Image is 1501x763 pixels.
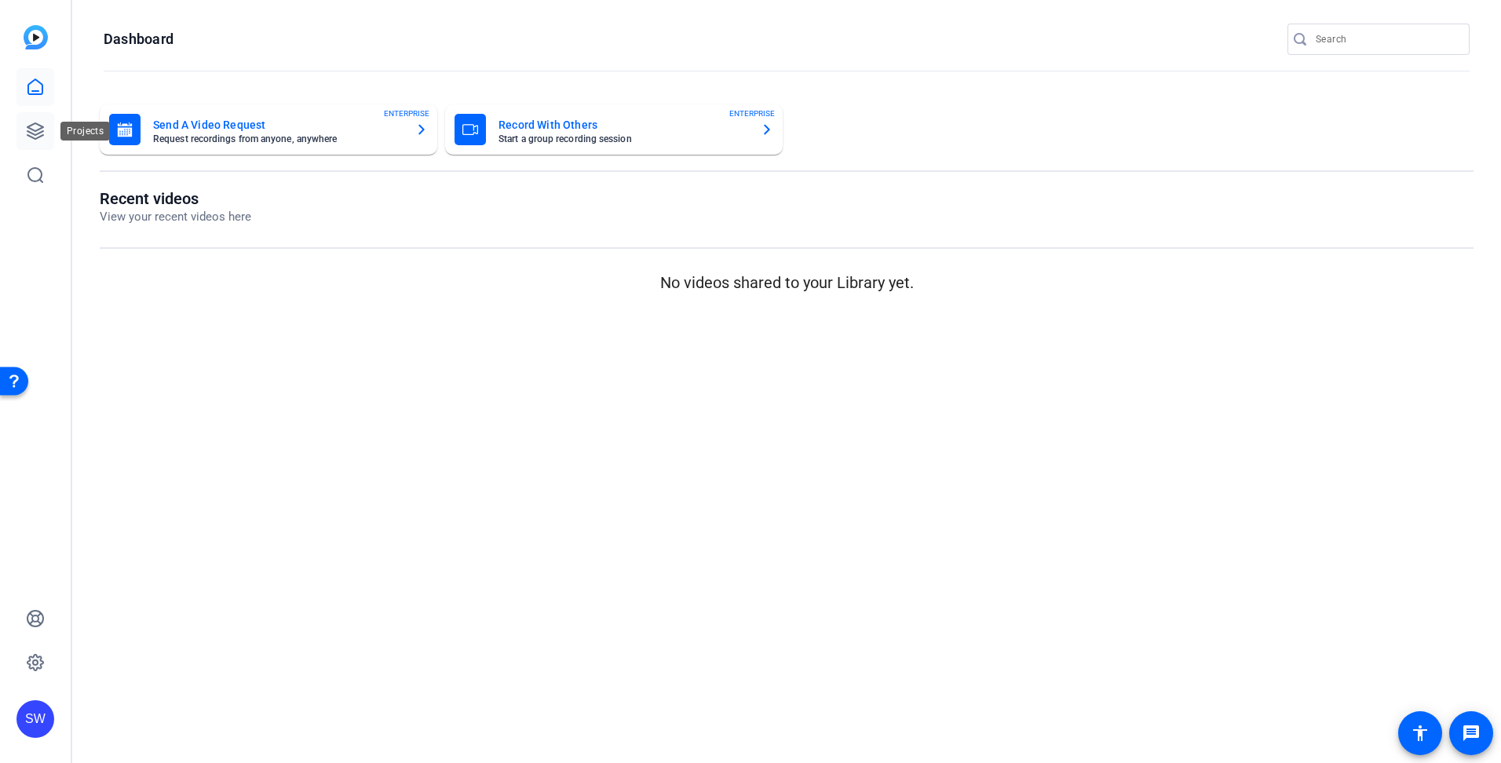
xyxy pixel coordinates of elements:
mat-card-subtitle: Start a group recording session [499,134,748,144]
p: View your recent videos here [100,208,251,226]
button: Send A Video RequestRequest recordings from anyone, anywhereENTERPRISE [100,104,437,155]
mat-card-title: Send A Video Request [153,115,403,134]
input: Search [1316,30,1457,49]
p: No videos shared to your Library yet. [100,271,1474,294]
div: SW [16,700,54,738]
mat-card-title: Record With Others [499,115,748,134]
h1: Recent videos [100,189,251,208]
div: Projects [60,122,110,141]
span: ENTERPRISE [729,108,775,119]
mat-card-subtitle: Request recordings from anyone, anywhere [153,134,403,144]
button: Record With OthersStart a group recording sessionENTERPRISE [445,104,783,155]
img: blue-gradient.svg [24,25,48,49]
mat-icon: message [1462,724,1481,743]
h1: Dashboard [104,30,173,49]
mat-icon: accessibility [1411,724,1430,743]
span: ENTERPRISE [384,108,429,119]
